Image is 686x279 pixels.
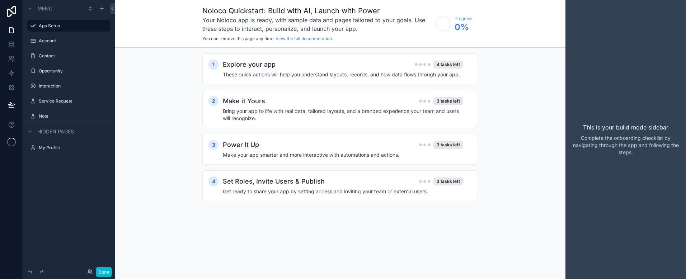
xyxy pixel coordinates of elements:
[96,267,112,277] button: Done
[202,36,274,41] span: You can remove this page any time.
[202,16,432,33] h3: Your Noloco app is ready, with sample data and pages tailored to your goals. Use these steps to i...
[455,16,472,22] span: Progress
[276,36,333,41] a: View the full documentation.
[37,5,52,12] span: Menu
[583,123,668,132] p: This is your build mode sidebar
[39,83,109,89] label: Interaction
[39,38,109,44] label: Account
[39,23,106,29] label: App Setup
[37,128,74,135] span: Hidden pages
[455,22,472,33] span: 0 %
[39,98,109,104] label: Service Request
[39,113,109,119] label: Note
[202,6,432,16] h1: Noloco Quickstart: Build with AI, Launch with Power
[39,53,109,59] label: Contact
[39,145,109,151] label: My Profile
[571,134,680,156] p: Complete the onboarding checklist by navigating through the app and following the steps.
[39,68,109,74] label: Opportunity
